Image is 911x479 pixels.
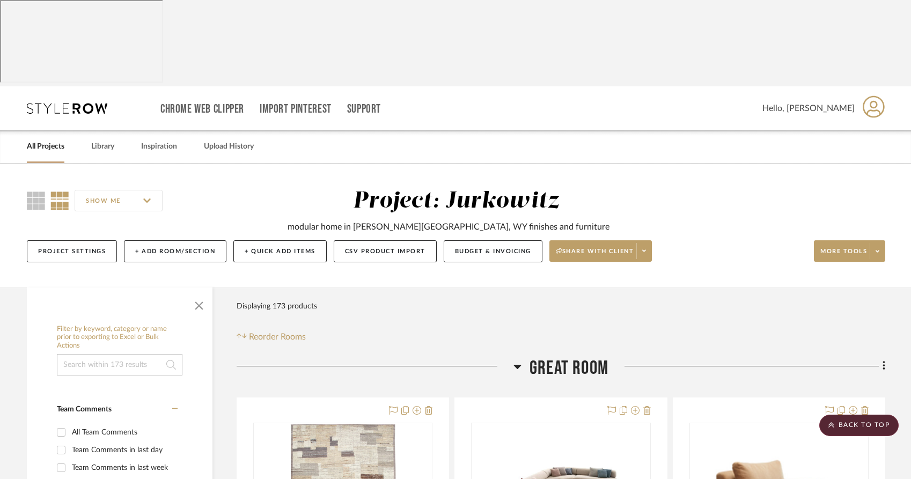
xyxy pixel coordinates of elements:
span: Great Room [530,357,608,380]
a: All Projects [27,139,64,154]
span: Share with client [556,247,634,263]
a: Support [347,105,381,114]
button: + Add Room/Section [124,240,226,262]
a: Inspiration [141,139,177,154]
a: Upload History [204,139,254,154]
span: Hello, [PERSON_NAME] [762,102,855,115]
div: Project: Jurkowitz [353,190,559,212]
div: modular home in [PERSON_NAME][GEOGRAPHIC_DATA], WY finishes and furniture [288,220,609,233]
span: Team Comments [57,406,112,413]
div: Displaying 173 products [237,296,317,317]
span: More tools [820,247,867,263]
scroll-to-top-button: BACK TO TOP [819,415,899,436]
button: More tools [814,240,885,262]
button: Reorder Rooms [237,330,306,343]
button: Project Settings [27,240,117,262]
button: Close [188,293,210,314]
h6: Filter by keyword, category or name prior to exporting to Excel or Bulk Actions [57,325,182,350]
span: Reorder Rooms [249,330,306,343]
button: CSV Product Import [334,240,437,262]
div: Team Comments in last week [72,459,175,476]
a: Library [91,139,114,154]
input: Search within 173 results [57,354,182,375]
button: Budget & Invoicing [444,240,542,262]
button: Share with client [549,240,652,262]
a: Import Pinterest [260,105,332,114]
button: + Quick Add Items [233,240,327,262]
div: Team Comments in last day [72,441,175,459]
a: Chrome Web Clipper [160,105,244,114]
div: All Team Comments [72,424,175,441]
